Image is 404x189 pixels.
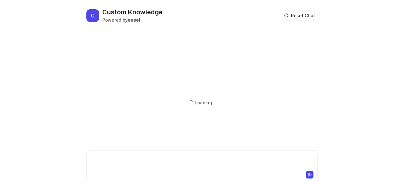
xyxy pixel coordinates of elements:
[282,11,318,20] button: Reset Chat
[86,9,99,22] span: C
[128,17,140,23] b: eesel
[102,8,163,17] h2: Custom Knowledge
[195,99,216,106] div: Loading...
[102,17,163,23] div: Powered by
